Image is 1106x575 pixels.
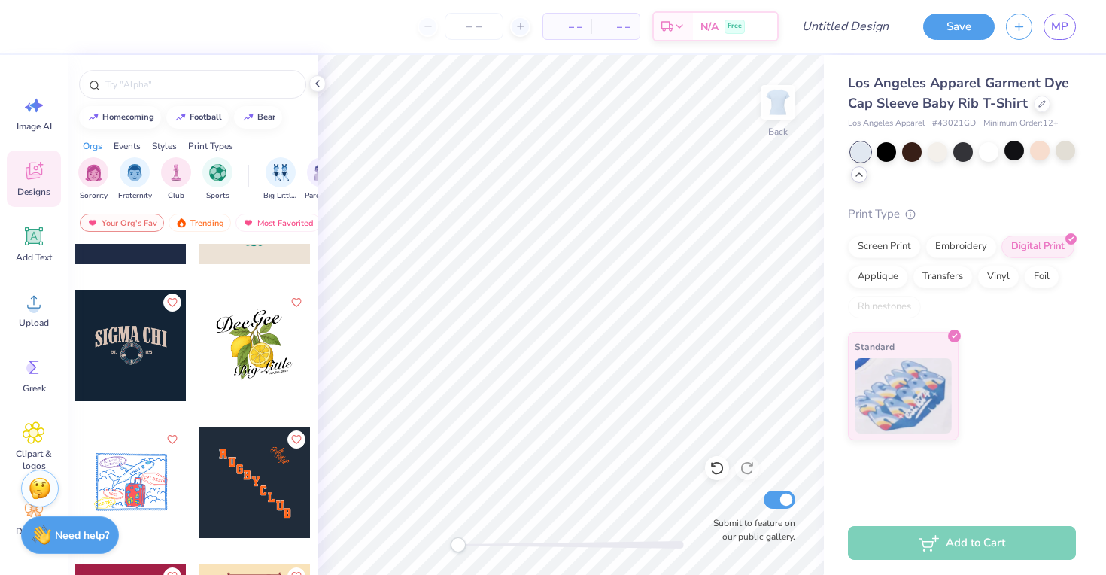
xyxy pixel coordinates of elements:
[705,516,795,543] label: Submit to feature on our public gallery.
[305,157,339,202] button: filter button
[790,11,901,41] input: Untitled Design
[305,190,339,202] span: Parent's Weekend
[1024,266,1059,288] div: Foil
[932,117,976,130] span: # 43021GD
[768,125,788,138] div: Back
[848,74,1069,112] span: Los Angeles Apparel Garment Dye Cap Sleeve Baby Rib T-Shirt
[855,358,952,434] img: Standard
[242,113,254,122] img: trend_line.gif
[85,164,102,181] img: Sorority Image
[163,294,181,312] button: Like
[272,164,289,181] img: Big Little Reveal Image
[80,214,164,232] div: Your Org's Fav
[87,218,99,228] img: most_fav.gif
[552,19,582,35] span: – –
[16,251,52,263] span: Add Text
[78,157,108,202] div: filter for Sorority
[1001,236,1074,258] div: Digital Print
[451,537,466,552] div: Accessibility label
[19,317,49,329] span: Upload
[118,157,152,202] button: filter button
[235,214,321,232] div: Most Favorited
[728,21,742,32] span: Free
[114,139,141,153] div: Events
[166,106,229,129] button: football
[17,186,50,198] span: Designs
[104,77,296,92] input: Try "Alpha"
[161,157,191,202] div: filter for Club
[263,190,298,202] span: Big Little Reveal
[913,266,973,288] div: Transfers
[848,205,1076,223] div: Print Type
[202,157,232,202] div: filter for Sports
[287,294,305,312] button: Like
[169,214,231,232] div: Trending
[175,218,187,228] img: trending.gif
[848,296,921,318] div: Rhinestones
[126,164,143,181] img: Fraternity Image
[305,157,339,202] div: filter for Parent's Weekend
[23,382,46,394] span: Greek
[168,164,184,181] img: Club Image
[102,113,154,121] div: homecoming
[17,120,52,132] span: Image AI
[848,236,921,258] div: Screen Print
[206,190,229,202] span: Sports
[87,113,99,122] img: trend_line.gif
[168,190,184,202] span: Club
[175,113,187,122] img: trend_line.gif
[848,117,925,130] span: Los Angeles Apparel
[855,339,895,354] span: Standard
[263,157,298,202] div: filter for Big Little Reveal
[763,87,793,117] img: Back
[16,525,52,537] span: Decorate
[925,236,997,258] div: Embroidery
[83,139,102,153] div: Orgs
[257,113,275,121] div: bear
[55,528,109,543] strong: Need help?
[118,157,152,202] div: filter for Fraternity
[188,139,233,153] div: Print Types
[78,157,108,202] button: filter button
[202,157,232,202] button: filter button
[152,139,177,153] div: Styles
[209,164,226,181] img: Sports Image
[9,448,59,472] span: Clipart & logos
[600,19,630,35] span: – –
[1044,14,1076,40] a: MP
[1051,18,1068,35] span: MP
[445,13,503,40] input: – –
[163,430,181,449] button: Like
[80,190,108,202] span: Sorority
[263,157,298,202] button: filter button
[700,19,719,35] span: N/A
[79,106,161,129] button: homecoming
[161,157,191,202] button: filter button
[190,113,222,121] div: football
[287,430,305,449] button: Like
[118,190,152,202] span: Fraternity
[234,106,282,129] button: bear
[983,117,1059,130] span: Minimum Order: 12 +
[314,164,331,181] img: Parent's Weekend Image
[848,266,908,288] div: Applique
[923,14,995,40] button: Save
[242,218,254,228] img: most_fav.gif
[977,266,1019,288] div: Vinyl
